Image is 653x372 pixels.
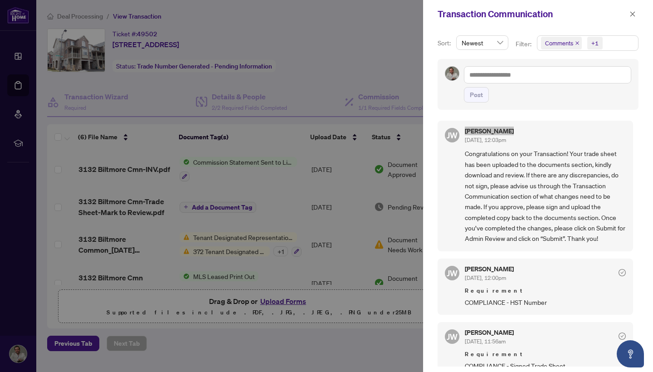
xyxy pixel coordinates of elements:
[619,269,626,276] span: check-circle
[447,267,458,279] span: JW
[465,128,514,134] h5: [PERSON_NAME]
[462,36,503,49] span: Newest
[438,38,453,48] p: Sort:
[465,338,506,345] span: [DATE], 11:56am
[465,274,506,281] span: [DATE], 12:00pm
[465,286,626,295] span: Requirement
[464,87,489,103] button: Post
[591,39,599,48] div: +1
[541,37,582,49] span: Comments
[516,39,533,49] p: Filter:
[465,361,626,371] span: COMPLIANCE - Signed Trade Sheet
[447,330,458,343] span: JW
[447,129,458,142] span: JW
[465,266,514,272] h5: [PERSON_NAME]
[629,11,636,17] span: close
[617,340,644,367] button: Open asap
[575,41,580,45] span: close
[465,297,626,308] span: COMPLIANCE - HST Number
[445,67,459,80] img: Profile Icon
[465,350,626,359] span: Requirement
[545,39,573,48] span: Comments
[465,148,626,244] span: Congratulations on your Transaction! Your trade sheet has been uploaded to the documents section,...
[438,7,627,21] div: Transaction Communication
[619,333,626,340] span: check-circle
[465,329,514,336] h5: [PERSON_NAME]
[465,137,506,143] span: [DATE], 12:03pm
